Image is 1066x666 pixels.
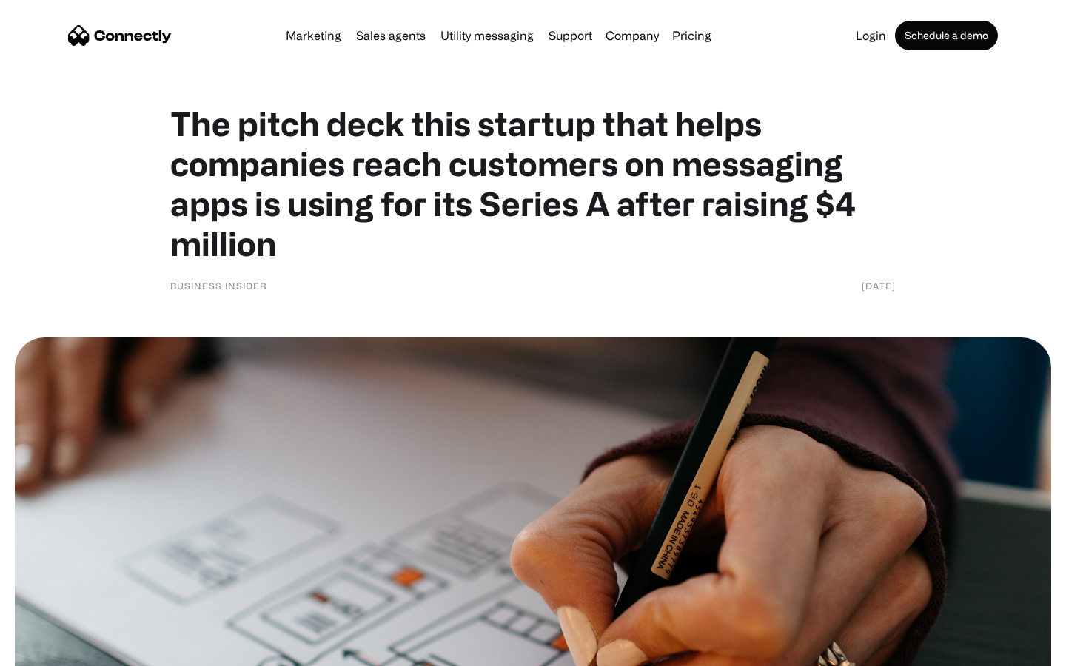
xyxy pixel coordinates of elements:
[30,640,89,661] ul: Language list
[435,30,540,41] a: Utility messaging
[606,25,659,46] div: Company
[170,104,896,263] h1: The pitch deck this startup that helps companies reach customers on messaging apps is using for i...
[170,278,267,293] div: Business Insider
[350,30,432,41] a: Sales agents
[15,640,89,661] aside: Language selected: English
[850,30,892,41] a: Login
[280,30,347,41] a: Marketing
[895,21,998,50] a: Schedule a demo
[543,30,598,41] a: Support
[862,278,896,293] div: [DATE]
[666,30,717,41] a: Pricing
